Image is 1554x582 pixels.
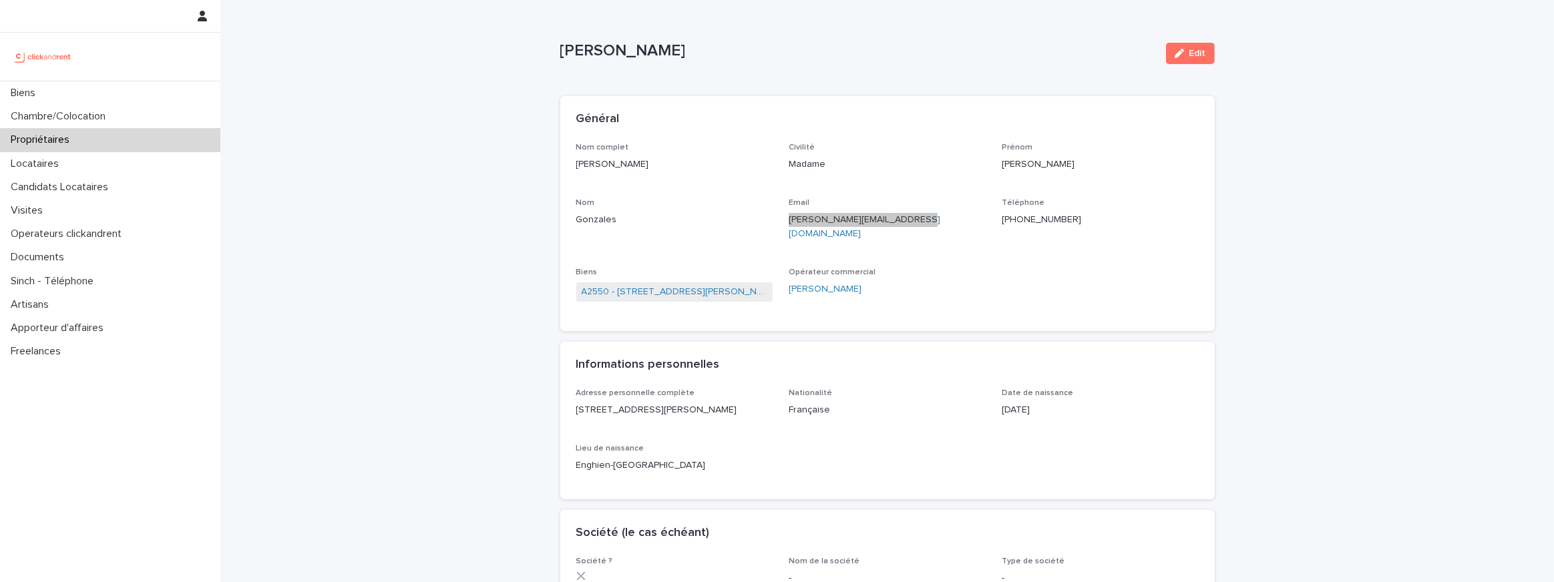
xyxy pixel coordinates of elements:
span: Nom [576,199,595,207]
p: Chambre/Colocation [5,110,116,123]
span: Adresse personnelle complète [576,389,695,397]
p: Apporteur d'affaires [5,322,114,334]
span: Opérateur commercial [789,268,876,276]
p: Sinch - Téléphone [5,275,104,288]
a: A2550 - [STREET_ADDRESS][PERSON_NAME] [582,285,768,299]
h2: Général [576,112,620,127]
span: Lieu de naissance [576,445,644,453]
a: [PERSON_NAME][EMAIL_ADDRESS][DOMAIN_NAME] [789,215,940,238]
span: Nom de la société [789,557,859,565]
span: Edit [1189,49,1206,58]
p: Freelances [5,345,71,358]
p: [PERSON_NAME] [1002,158,1199,172]
p: [STREET_ADDRESS][PERSON_NAME] [576,403,773,417]
p: Artisans [5,298,59,311]
p: Propriétaires [5,133,80,146]
p: Locataires [5,158,69,170]
p: Operateurs clickandrent [5,228,132,240]
p: Madame [789,158,986,172]
p: Visites [5,204,53,217]
span: Date de naissance [1002,389,1073,397]
span: Civilité [789,143,815,152]
p: Gonzales [576,213,773,227]
span: Nom complet [576,143,629,152]
p: Française [789,403,986,417]
p: Biens [5,87,46,99]
p: Candidats Locataires [5,181,119,194]
span: Société ? [576,557,613,565]
span: Téléphone [1002,199,1044,207]
h2: Société (le cas échéant) [576,526,710,541]
img: UCB0brd3T0yccxBKYDjQ [11,43,75,70]
p: Documents [5,251,75,264]
span: Prénom [1002,143,1032,152]
span: Nationalité [789,389,832,397]
span: Email [789,199,809,207]
p: Enghien-[GEOGRAPHIC_DATA] [576,459,773,473]
h2: Informations personnelles [576,358,720,372]
a: [PERSON_NAME] [789,282,861,296]
p: [PERSON_NAME] [560,41,1155,61]
button: Edit [1166,43,1215,64]
p: [DATE] [1002,403,1199,417]
p: [PERSON_NAME] [576,158,773,172]
p: [PHONE_NUMBER] [1002,213,1199,227]
span: Biens [576,268,598,276]
span: Type de société [1002,557,1064,565]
